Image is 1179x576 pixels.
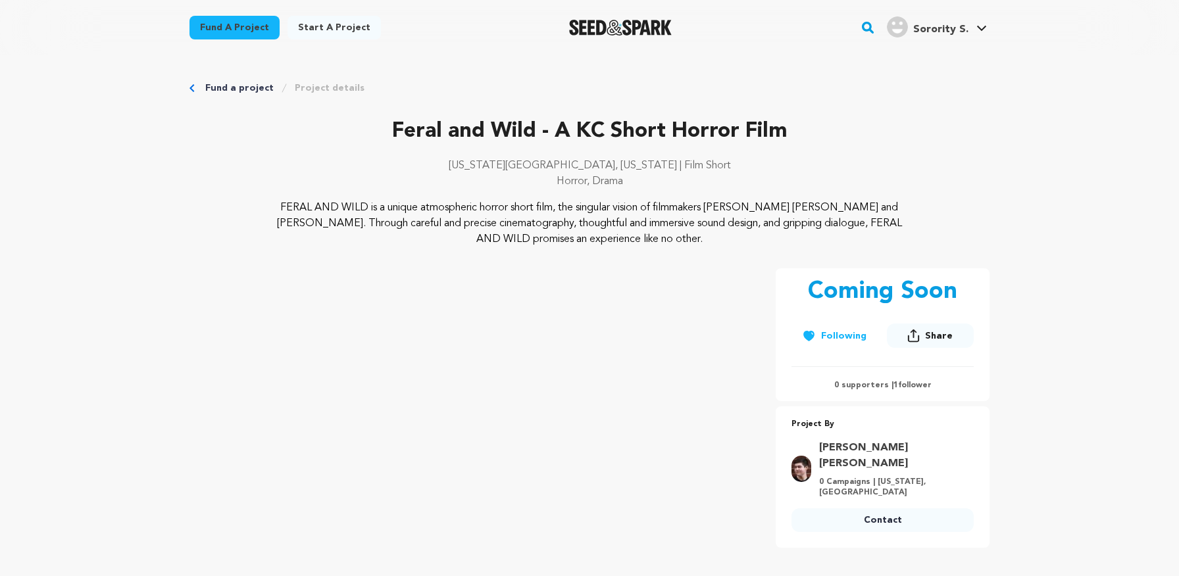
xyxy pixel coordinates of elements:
[913,24,968,35] span: Sorority S.
[569,20,672,36] a: Seed&Spark Homepage
[884,14,990,37] a: Sorority S.'s Profile
[819,440,966,471] a: Goto Adler Moss profile
[189,82,990,95] div: Breadcrumb
[925,329,953,343] span: Share
[887,324,974,348] button: Share
[887,324,974,353] span: Share
[295,82,364,95] a: Project details
[808,279,957,305] p: Coming Soon
[288,16,381,39] a: Start a project
[819,477,966,498] p: 0 Campaigns | [US_STATE], [GEOGRAPHIC_DATA]
[887,16,968,37] div: Sorority S.'s Profile
[893,381,898,389] span: 1
[791,508,974,532] a: Contact
[189,16,280,39] a: Fund a project
[791,417,974,432] p: Project By
[189,174,990,189] p: Horror, Drama
[189,158,990,174] p: [US_STATE][GEOGRAPHIC_DATA], [US_STATE] | Film Short
[887,16,908,37] img: user.png
[205,82,274,95] a: Fund a project
[884,14,990,41] span: Sorority S.'s Profile
[791,456,811,482] img: 8e27f56789bf1257.jpg
[569,20,672,36] img: Seed&Spark Logo Dark Mode
[791,324,877,348] button: Following
[189,116,990,147] p: Feral and Wild - A KC Short Horror Film
[791,380,974,391] p: 0 supporters | follower
[270,200,910,247] p: FERAL AND WILD is a unique atmospheric horror short film, the singular vision of filmmakers [PERS...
